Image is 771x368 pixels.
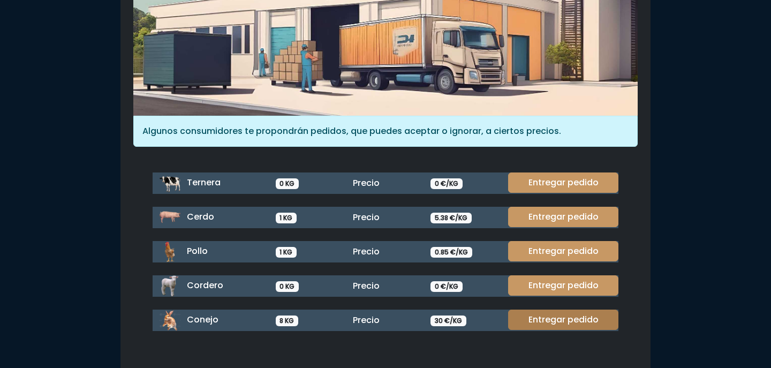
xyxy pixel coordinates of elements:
[159,275,180,297] img: cordero.png
[346,280,424,292] div: Precio
[276,213,297,223] span: 1 KG
[159,172,180,194] img: ternera.png
[187,313,218,326] span: Conejo
[430,213,472,223] span: 5.38 €/KG
[508,241,618,261] a: Entregar pedido
[159,241,180,262] img: pollo.png
[508,275,618,296] a: Entregar pedido
[508,172,618,193] a: Entregar pedido
[187,176,221,189] span: Ternera
[187,245,208,257] span: Pollo
[346,211,424,224] div: Precio
[159,310,180,331] img: conejo.png
[187,211,214,223] span: Cerdo
[430,281,463,292] span: 0 €/KG
[430,316,466,326] span: 30 €/KG
[187,279,223,291] span: Cordero
[159,207,180,228] img: cerdo.png
[430,178,463,189] span: 0 €/KG
[508,310,618,330] a: Entregar pedido
[346,177,424,190] div: Precio
[276,281,299,292] span: 0 KG
[276,316,299,326] span: 8 KG
[133,116,638,147] div: Algunos consumidores te propondrán pedidos, que puedes aceptar o ignorar, a ciertos precios.
[508,207,618,227] a: Entregar pedido
[276,178,299,189] span: 0 KG
[276,247,297,258] span: 1 KG
[430,247,472,258] span: 0.85 €/KG
[346,314,424,327] div: Precio
[346,245,424,258] div: Precio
